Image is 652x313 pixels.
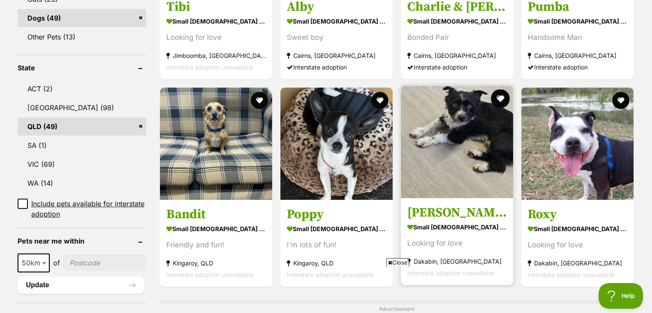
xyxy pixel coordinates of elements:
[18,80,146,98] a: ACT (2)
[287,223,386,235] strong: small [DEMOGRAPHIC_DATA] Dog
[521,87,634,200] img: Roxy - English Staffordshire Bull Terrier Dog
[287,50,386,61] strong: Cairns, [GEOGRAPHIC_DATA]
[407,15,507,27] strong: small [DEMOGRAPHIC_DATA] Dog
[287,239,386,251] div: I'm lots of fun!
[18,199,146,219] a: Include pets available for interstate adoption
[613,92,630,109] button: favourite
[371,92,388,109] button: favourite
[166,239,266,251] div: Friendly and fun!
[0,0,416,108] a: Black Cat Sculpture That Brings Luck Into Your HomeComfyauOPEN
[31,199,146,219] span: Include pets available for interstate adoption
[18,253,50,272] span: 50km
[528,32,627,43] div: Handsome Man
[18,64,146,72] header: State
[18,277,144,294] button: Update
[401,198,513,285] a: [PERSON_NAME] small [DEMOGRAPHIC_DATA] Dog Looking for love Dakabin, [GEOGRAPHIC_DATA] Interstate...
[491,89,510,108] button: favourite
[280,200,393,287] a: Poppy small [DEMOGRAPHIC_DATA] Dog I'm lots of fun! Kingaroy, QLD Interstate adoption unavailable
[251,92,268,109] button: favourite
[189,23,397,52] span: Black Cat Sculpture That Brings Luck Into Your Home
[407,221,507,233] strong: small [DEMOGRAPHIC_DATA] Dog
[18,28,146,46] a: Other Pets (13)
[18,9,146,27] a: Dogs (49)
[280,87,393,200] img: Poppy - Chihuahua Dog
[407,238,507,249] div: Looking for love
[166,15,266,27] strong: small [DEMOGRAPHIC_DATA] Dog
[18,174,146,192] a: WA (14)
[189,75,303,107] div: Comfyau
[118,270,534,309] iframe: Advertisement
[528,50,627,61] strong: Cairns, [GEOGRAPHIC_DATA]
[407,50,507,61] strong: Cairns, [GEOGRAPHIC_DATA]
[528,206,627,223] h3: Roxy
[287,32,386,43] div: Sweet boy
[166,63,253,71] span: Interstate adoption unavailable
[528,15,627,27] strong: small [DEMOGRAPHIC_DATA] Dog
[528,223,627,235] strong: small [DEMOGRAPHIC_DATA] Dog
[528,257,627,269] strong: Dakabin, [GEOGRAPHIC_DATA]
[401,86,513,198] img: Sam - Shih Tzu x Long Hair Chihuahua Dog
[407,256,507,267] strong: Dakabin, [GEOGRAPHIC_DATA]
[0,0,179,107] img: 52eecebcb386e2620b2233100e16795e__scv1__622x368.png
[166,223,266,235] strong: small [DEMOGRAPHIC_DATA] Dog
[18,136,146,154] a: SA (1)
[521,200,634,287] a: Roxy small [DEMOGRAPHIC_DATA] Dog Looking for love Dakabin, [GEOGRAPHIC_DATA] Interstate adoption...
[528,61,627,73] div: Interstate adoption
[407,205,507,221] h3: [PERSON_NAME]
[407,61,507,73] div: Interstate adoption
[287,257,386,269] strong: Kingaroy, QLD
[166,257,266,269] strong: Kingaroy, QLD
[598,283,643,309] iframe: Help Scout Beacon - Open
[386,258,409,267] span: Close
[528,271,615,278] span: Interstate adoption unavailable
[18,237,146,245] header: Pets near me within
[528,239,627,251] div: Looking for love
[53,258,60,268] span: of
[287,206,386,223] h3: Poppy
[18,99,146,117] a: [GEOGRAPHIC_DATA] (98)
[160,200,272,287] a: Bandit small [DEMOGRAPHIC_DATA] Dog Friendly and fun! Kingaroy, QLD Interstate adoption unavailable
[287,15,386,27] strong: small [DEMOGRAPHIC_DATA] Dog
[287,61,386,73] div: Interstate adoption
[18,155,146,173] a: VIC (69)
[166,32,266,43] div: Looking for love
[166,206,266,223] h3: Bandit
[18,257,49,269] span: 50km
[166,50,266,61] strong: Jimboomba, [GEOGRAPHIC_DATA]
[63,255,146,271] input: postcode
[328,75,397,107] div: OPEN
[18,117,146,135] a: QLD (49)
[407,32,507,43] div: Bonded Pair
[160,87,272,200] img: Bandit - Chihuahua Dog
